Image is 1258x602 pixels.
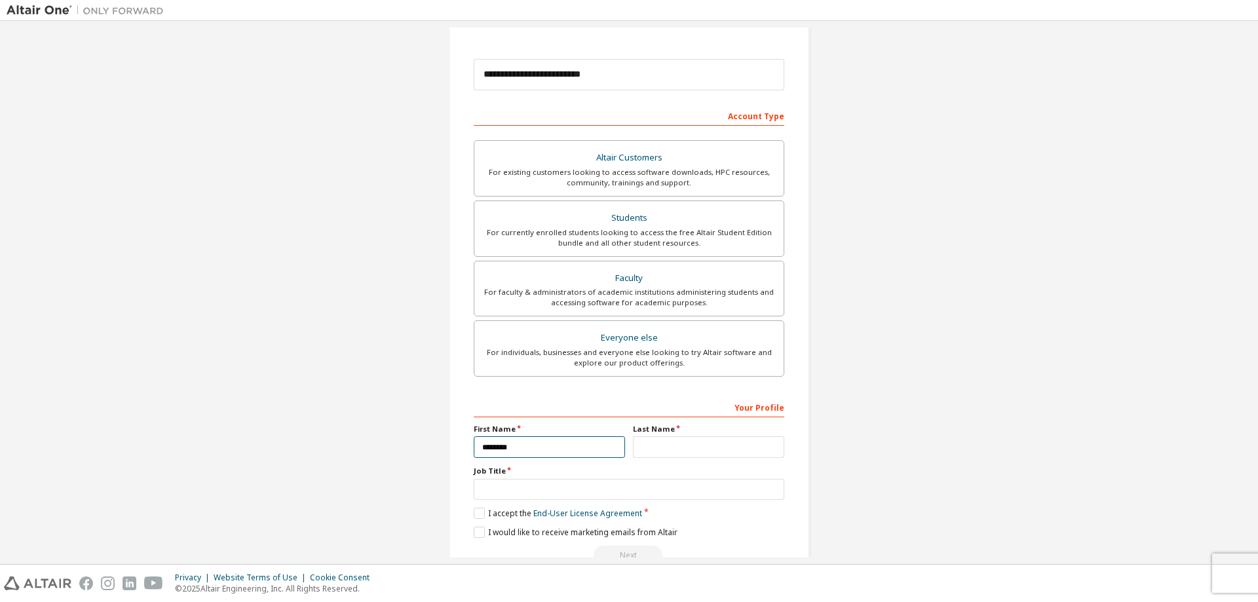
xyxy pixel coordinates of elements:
[482,287,776,308] div: For faculty & administrators of academic institutions administering students and accessing softwa...
[482,269,776,288] div: Faculty
[482,209,776,227] div: Students
[214,573,310,583] div: Website Terms of Use
[101,576,115,590] img: instagram.svg
[533,508,642,519] a: End-User License Agreement
[633,424,784,434] label: Last Name
[482,329,776,347] div: Everyone else
[7,4,170,17] img: Altair One
[474,508,642,519] label: I accept the
[482,347,776,368] div: For individuals, businesses and everyone else looking to try Altair software and explore our prod...
[474,424,625,434] label: First Name
[123,576,136,590] img: linkedin.svg
[482,167,776,188] div: For existing customers looking to access software downloads, HPC resources, community, trainings ...
[474,396,784,417] div: Your Profile
[482,149,776,167] div: Altair Customers
[474,105,784,126] div: Account Type
[175,583,377,594] p: © 2025 Altair Engineering, Inc. All Rights Reserved.
[474,527,677,538] label: I would like to receive marketing emails from Altair
[482,227,776,248] div: For currently enrolled students looking to access the free Altair Student Edition bundle and all ...
[4,576,71,590] img: altair_logo.svg
[175,573,214,583] div: Privacy
[474,546,784,565] div: Read and acccept EULA to continue
[144,576,163,590] img: youtube.svg
[474,466,784,476] label: Job Title
[310,573,377,583] div: Cookie Consent
[79,576,93,590] img: facebook.svg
